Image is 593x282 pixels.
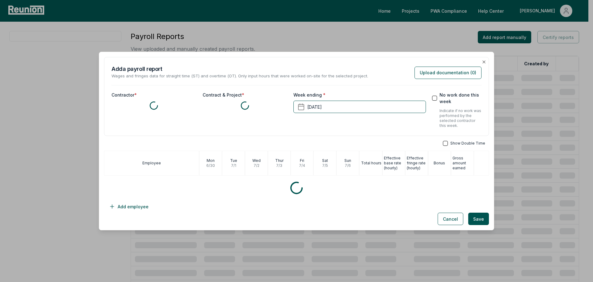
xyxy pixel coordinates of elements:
[142,161,161,166] p: Employee
[293,92,326,98] label: Week ending
[450,141,485,146] span: Show Double Time
[452,156,473,171] p: Gross amount earned
[254,163,259,168] p: 7 / 2
[322,163,328,168] p: 7 / 5
[468,213,489,225] button: Save
[252,158,261,163] p: Wed
[434,161,445,166] p: Bonus
[293,101,426,113] button: [DATE]
[111,73,368,79] p: Wages and fringes data for straight time (ST) and overtime (OT). Only input hours that were worke...
[344,158,351,163] p: Sun
[322,158,328,163] p: Sat
[111,65,368,73] h2: Add a payroll report
[439,92,482,105] label: No work done this week
[231,163,236,168] p: 7 / 1
[384,156,405,171] p: Effective base rate (hourly)
[207,158,215,163] p: Mon
[345,163,351,168] p: 7 / 6
[111,92,137,98] label: Contractor
[275,158,284,163] p: Thur
[438,213,463,225] button: Cancel
[414,67,482,79] button: Upload documentation (0)
[439,108,482,128] p: Indicate if no work was performed by the selected contractor this week.
[230,158,237,163] p: Tue
[300,158,304,163] p: Fri
[407,156,428,171] p: Effective fringe rate (hourly)
[361,161,381,166] p: Total hours
[203,92,244,98] label: Contract & Project
[206,163,215,168] p: 6 / 30
[104,200,154,213] button: Add employee
[299,163,305,168] p: 7 / 4
[276,163,282,168] p: 7 / 3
